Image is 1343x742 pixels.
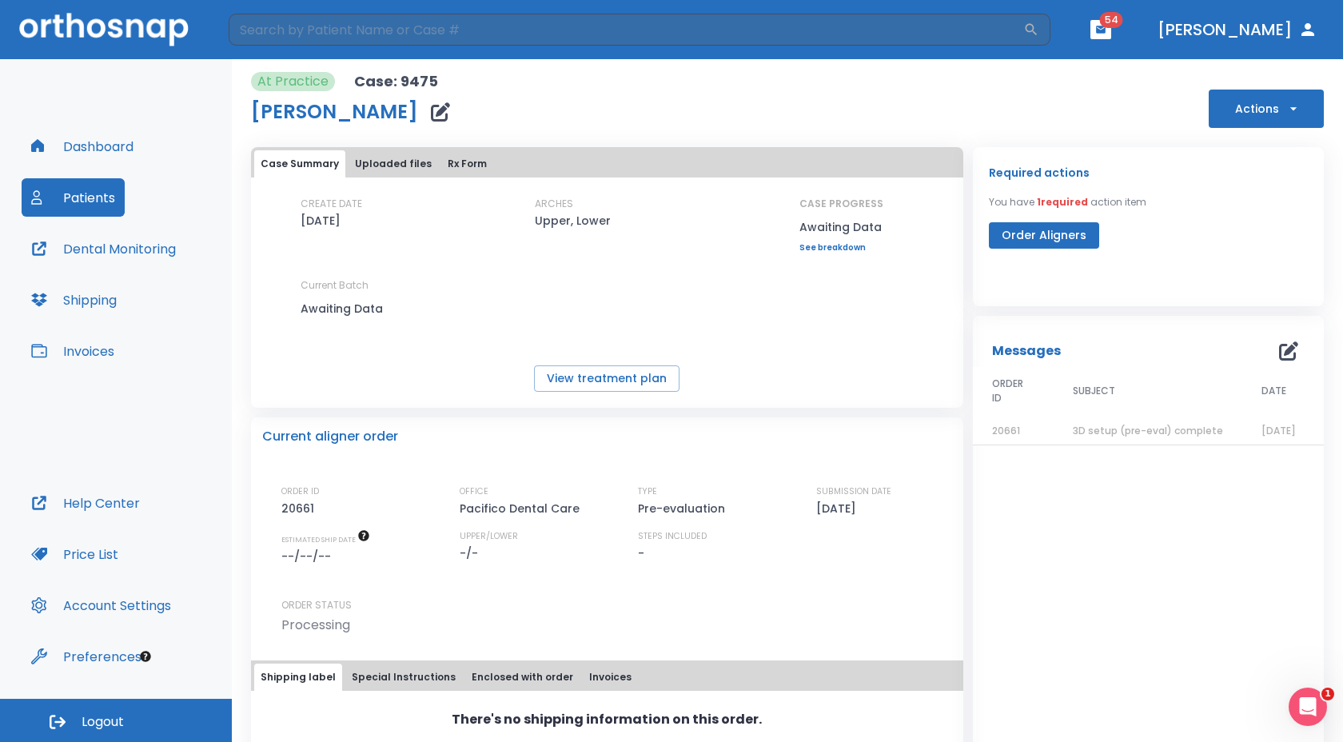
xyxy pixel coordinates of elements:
[989,222,1099,249] button: Order Aligners
[251,102,418,122] h1: [PERSON_NAME]
[281,616,350,635] p: Processing
[989,163,1090,182] p: Required actions
[82,713,124,731] span: Logout
[22,332,124,370] button: Invoices
[535,197,573,211] p: ARCHES
[1037,195,1088,209] span: 1 required
[992,424,1020,437] span: 20661
[1073,424,1223,437] span: 3D setup (pre-eval) complete
[638,485,657,499] p: TYPE
[281,499,320,518] p: 20661
[460,544,484,563] p: -/-
[1321,688,1334,700] span: 1
[229,14,1023,46] input: Search by Patient Name or Case #
[1209,90,1324,128] button: Actions
[816,499,862,518] p: [DATE]
[281,547,337,566] p: --/--/--
[349,150,438,178] button: Uploaded files
[354,72,438,91] p: Case: 9475
[441,150,493,178] button: Rx Form
[583,664,638,691] button: Invoices
[22,281,126,319] button: Shipping
[638,544,644,563] p: -
[1151,15,1324,44] button: [PERSON_NAME]
[22,586,181,624] button: Account Settings
[1261,384,1286,398] span: DATE
[465,664,580,691] button: Enclosed with order
[638,499,731,518] p: Pre-evaluation
[992,377,1034,405] span: ORDER ID
[22,637,151,676] button: Preferences
[301,211,341,230] p: [DATE]
[535,211,611,230] p: Upper, Lower
[254,664,342,691] button: Shipping label
[638,529,707,544] p: STEPS INCLUDED
[19,13,189,46] img: Orthosnap
[1289,688,1327,726] iframe: Intercom live chat
[452,710,762,729] p: There's no shipping information on this order.
[257,72,329,91] p: At Practice
[1100,12,1123,28] span: 54
[254,664,960,691] div: tabs
[1261,424,1296,437] span: [DATE]
[989,195,1146,209] p: You have action item
[992,341,1061,361] p: Messages
[301,299,444,318] p: Awaiting Data
[22,127,143,166] button: Dashboard
[460,485,488,499] p: OFFICE
[301,197,362,211] p: CREATE DATE
[254,150,960,178] div: tabs
[22,178,125,217] button: Patients
[460,529,518,544] p: UPPER/LOWER
[799,197,883,211] p: CASE PROGRESS
[799,217,883,237] p: Awaiting Data
[138,649,153,664] div: Tooltip anchor
[281,598,952,612] p: ORDER STATUS
[799,243,883,253] a: See breakdown
[301,278,444,293] p: Current Batch
[816,485,891,499] p: SUBMISSION DATE
[281,534,370,545] span: The date will be available after approving treatment plan
[460,499,585,518] p: Pacifico Dental Care
[345,664,462,691] button: Special Instructions
[254,150,345,178] button: Case Summary
[22,229,185,268] button: Dental Monitoring
[1073,384,1115,398] span: SUBJECT
[262,427,398,446] p: Current aligner order
[534,365,679,392] button: View treatment plan
[22,535,128,573] button: Price List
[22,484,149,522] button: Help Center
[281,485,319,499] p: ORDER ID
